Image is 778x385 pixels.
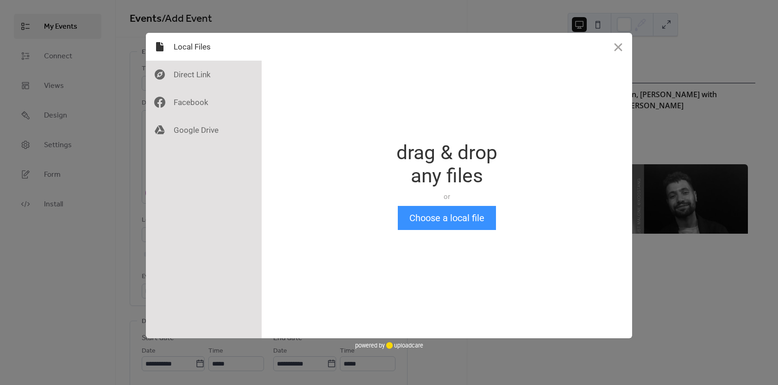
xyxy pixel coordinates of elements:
[146,61,262,88] div: Direct Link
[398,206,496,230] button: Choose a local file
[146,33,262,61] div: Local Files
[396,192,497,201] div: or
[385,342,423,349] a: uploadcare
[604,33,632,61] button: Close
[355,338,423,352] div: powered by
[146,88,262,116] div: Facebook
[396,141,497,187] div: drag & drop any files
[146,116,262,144] div: Google Drive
